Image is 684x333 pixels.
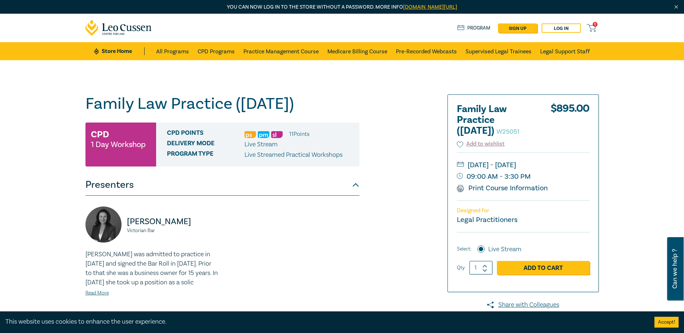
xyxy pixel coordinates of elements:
a: [DOMAIN_NAME][URL] [403,4,457,10]
a: Practice Management Course [243,42,319,60]
small: [DATE] - [DATE] [457,159,590,171]
a: Pre-Recorded Webcasts [396,42,457,60]
small: W25051 [497,128,520,136]
p: [PERSON_NAME] [127,216,218,227]
small: Legal Practitioners [457,215,517,225]
p: Designed for [457,207,590,214]
a: Print Course Information [457,183,548,193]
img: Substantive Law [271,131,283,138]
img: Practice Management & Business Skills [258,131,269,138]
h2: Family Law Practice ([DATE]) [457,104,536,136]
label: Live Stream [488,245,521,254]
li: 11 Point s [289,129,309,139]
span: Can we help ? [671,241,678,296]
a: Read More [85,290,109,296]
a: Medicare Billing Course [327,42,387,60]
a: Log in [542,23,581,33]
p: You can now log in to the store without a password. More info [85,3,599,11]
span: Select: [457,245,471,253]
span: 0 [593,22,597,27]
input: 1 [469,261,493,275]
a: Supervised Legal Trainees [465,42,531,60]
small: 09:00 AM - 3:30 PM [457,171,590,182]
p: [PERSON_NAME] was admitted to practice in [DATE] and signed the Bar Roll in [DATE]. Prior to that... [85,250,218,287]
button: Presenters [85,174,359,196]
a: Program [457,24,491,32]
a: All Programs [156,42,189,60]
a: Legal Support Staff [540,42,590,60]
span: Program type [167,150,244,160]
button: Accept cookies [654,317,679,328]
h3: CPD [91,128,109,141]
span: CPD Points [167,129,244,139]
a: Share with Colleagues [447,300,599,310]
div: $ 895.00 [551,104,590,140]
a: sign up [498,23,537,33]
a: Store Home [94,47,144,55]
p: Live Streamed Practical Workshops [244,150,343,160]
img: https://s3.ap-southeast-2.amazonaws.com/leo-cussen-store-production-content/Contacts/PANAYIOTA%20... [85,207,122,243]
img: Professional Skills [244,131,256,138]
a: CPD Programs [198,42,235,60]
h1: Family Law Practice ([DATE]) [85,94,359,113]
label: Qty [457,264,465,272]
small: 1 Day Workshop [91,141,146,148]
small: Victorian Bar [127,228,218,233]
div: This website uses cookies to enhance the user experience. [5,317,644,327]
span: Live Stream [244,140,278,148]
button: Add to wishlist [457,140,505,148]
span: Delivery Mode [167,140,244,149]
img: Close [673,4,679,10]
a: Add to Cart [497,261,590,275]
